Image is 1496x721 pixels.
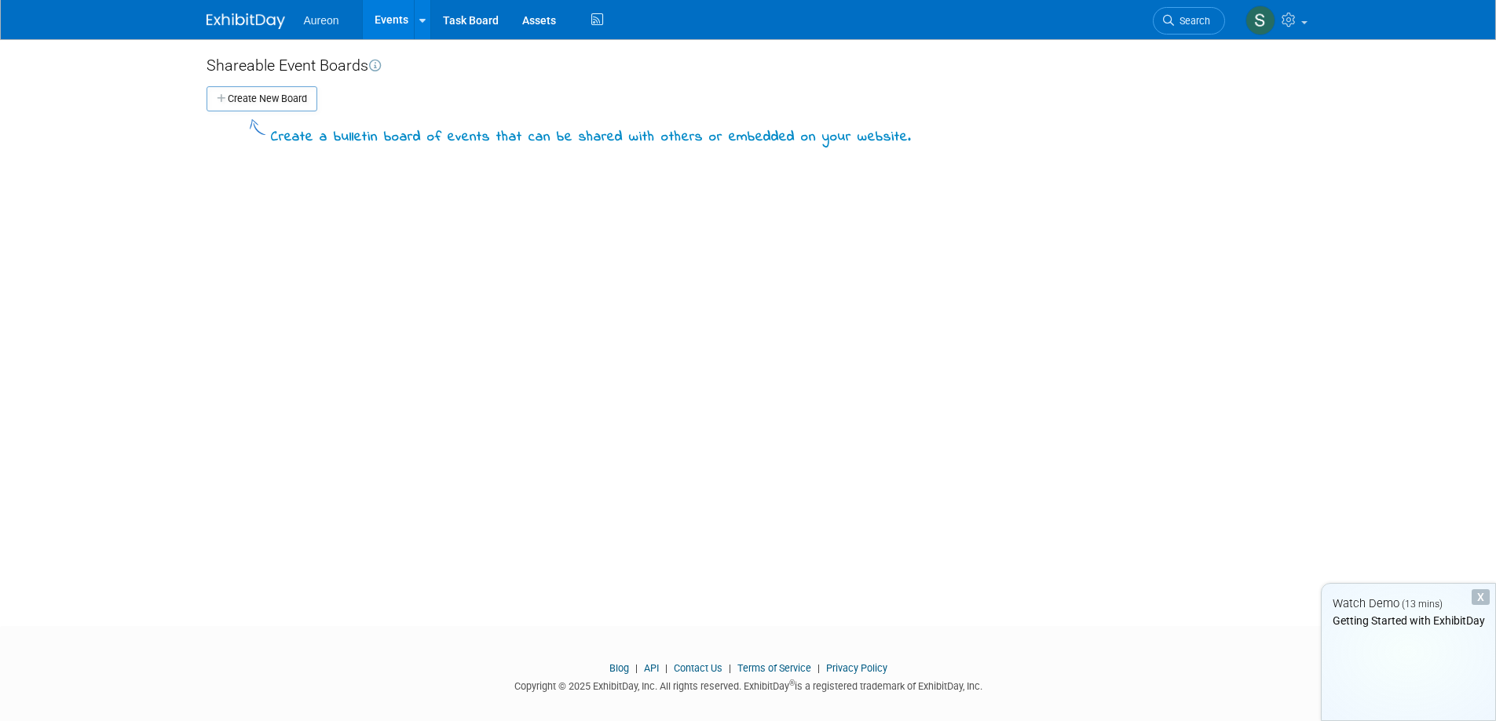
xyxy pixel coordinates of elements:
[631,662,642,674] span: |
[1402,599,1443,610] span: (13 mins)
[737,662,811,674] a: Terms of Service
[1245,5,1275,35] img: Sophia Millang
[1153,7,1225,35] a: Search
[271,128,912,147] div: Create a bulletin board of events that can be shared with others or embedded on your website.
[207,55,1290,77] div: Shareable Event Boards
[725,662,735,674] span: |
[304,14,339,27] span: Aureon
[814,662,824,674] span: |
[789,679,795,687] sup: ®
[207,86,317,111] button: Create New Board
[1322,613,1495,628] div: Getting Started with ExhibitDay
[661,662,671,674] span: |
[826,662,887,674] a: Privacy Policy
[207,13,285,29] img: ExhibitDay
[674,662,722,674] a: Contact Us
[644,662,659,674] a: API
[609,662,629,674] a: Blog
[1472,589,1490,605] div: Dismiss
[1174,15,1210,27] span: Search
[1322,595,1495,612] div: Watch Demo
